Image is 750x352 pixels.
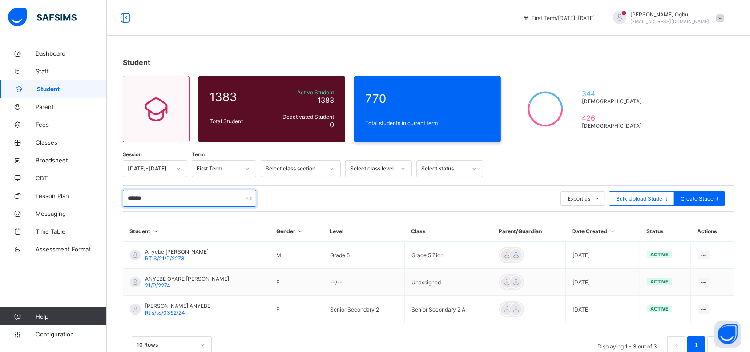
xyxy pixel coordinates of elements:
span: [PERSON_NAME] ANYEBE [145,303,210,309]
span: Student [37,85,107,93]
span: [DEMOGRAPHIC_DATA] [582,98,645,105]
button: Open asap [714,321,741,348]
span: 426 [582,113,645,122]
td: [DATE] [565,269,640,296]
div: [DATE]-[DATE] [128,166,171,172]
span: 770 [365,92,490,105]
span: 344 [582,89,645,98]
td: --/-- [323,269,404,296]
span: 1383 [210,90,266,104]
a: 1 [692,340,700,351]
th: Actions [691,221,734,242]
span: RTIS/21/P/2273 [145,255,185,262]
i: Sort in Ascending Order [297,228,304,235]
div: Select class section [266,166,324,172]
th: Student [123,221,270,242]
span: Help [36,313,106,320]
span: active [650,279,669,285]
th: Status [640,221,690,242]
span: Total students in current term [365,120,490,126]
span: Anyebe [PERSON_NAME] [145,248,209,255]
span: Bulk Upload Student [616,195,667,202]
span: CBT [36,174,107,182]
span: Parent [36,103,107,110]
span: Classes [36,139,107,146]
span: Deactivated Student [271,113,334,120]
span: Rtis/ss/0362/24 [145,309,185,316]
td: M [270,242,323,269]
td: Senior Secondary 2 [323,296,404,323]
div: First Term [197,166,240,172]
span: [PERSON_NAME] Ogbu [631,11,710,18]
span: Student [123,58,150,67]
th: Level [323,221,404,242]
td: F [270,296,323,323]
td: Senior Secondary 2 A [404,296,492,323]
td: F [270,269,323,296]
td: Grade 5 [323,242,404,269]
span: Export as [568,195,590,202]
span: active [650,306,669,312]
span: Dashboard [36,50,107,57]
td: [DATE] [565,242,640,269]
span: Messaging [36,210,107,217]
span: Lesson Plan [36,192,107,199]
span: Active Student [271,89,334,96]
div: Select class level [350,166,395,172]
th: Date Created [565,221,640,242]
span: Time Table [36,228,107,235]
td: Unassigned [404,269,492,296]
div: AnnOgbu [604,11,729,25]
span: Assessment Format [36,246,107,253]
span: [EMAIL_ADDRESS][DOMAIN_NAME] [631,19,710,24]
span: Configuration [36,331,106,338]
i: Sort in Ascending Order [152,228,160,235]
i: Sort in Ascending Order [609,228,616,235]
span: 0 [330,120,334,129]
span: active [650,251,669,258]
th: Parent/Guardian [492,221,566,242]
div: Select status [421,166,467,172]
td: Grade 5 Zion [404,242,492,269]
span: Fees [36,121,107,128]
div: Total Student [207,116,269,127]
span: Staff [36,68,107,75]
span: 21/P/2274 [145,282,170,289]
img: safsims [8,8,77,27]
span: [DEMOGRAPHIC_DATA] [582,122,645,129]
span: 1383 [318,96,334,105]
span: Broadsheet [36,157,107,164]
span: session/term information [523,15,595,21]
td: [DATE] [565,296,640,323]
span: Create Student [681,195,718,202]
span: Session [123,151,142,158]
div: 10 Rows [137,342,195,348]
span: Term [192,151,205,158]
th: Class [404,221,492,242]
span: ANYEBE OYARE [PERSON_NAME] [145,275,229,282]
th: Gender [270,221,323,242]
